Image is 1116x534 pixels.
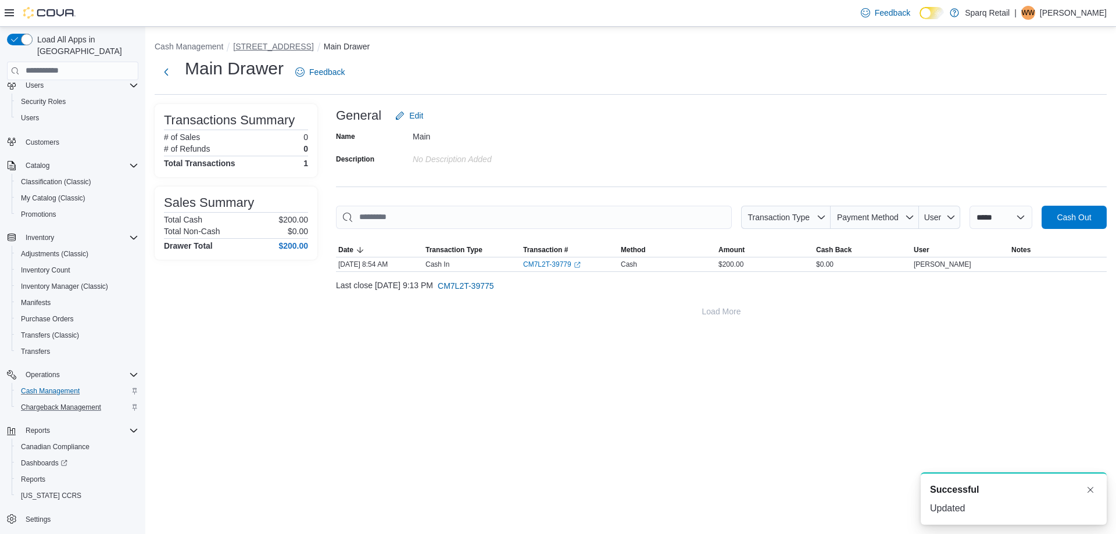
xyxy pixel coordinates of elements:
span: Chargeback Management [16,400,138,414]
button: Reports [2,422,143,439]
span: Dark Mode [920,19,920,20]
button: [US_STATE] CCRS [12,488,143,504]
div: Last close [DATE] 9:13 PM [336,274,1107,298]
span: Transfers [21,347,50,356]
span: Canadian Compliance [21,442,90,451]
div: [DATE] 8:54 AM [336,257,423,271]
a: CM7L2T-39779External link [523,260,581,269]
div: $0.00 [814,257,911,271]
button: Inventory [21,231,59,245]
button: Manifests [12,295,143,311]
span: Manifests [21,298,51,307]
div: No Description added [413,150,568,164]
button: Payment Method [831,206,919,229]
button: Catalog [21,159,54,173]
span: Customers [21,134,138,149]
h3: Sales Summary [164,196,254,210]
span: Inventory Manager (Classic) [16,279,138,293]
p: 0 [303,132,308,142]
span: Edit [409,110,423,121]
a: Adjustments (Classic) [16,247,93,261]
label: Name [336,132,355,141]
span: [PERSON_NAME] [914,260,971,269]
span: Customers [26,138,59,147]
span: Chargeback Management [21,403,101,412]
button: Users [12,110,143,126]
span: Method [621,245,646,255]
span: User [924,213,942,222]
input: Dark Mode [920,7,944,19]
span: My Catalog (Classic) [16,191,138,205]
span: Users [26,81,44,90]
span: Catalog [21,159,138,173]
button: Transaction Type [741,206,831,229]
span: Adjustments (Classic) [21,249,88,259]
button: Reports [12,471,143,488]
span: Dashboards [21,458,67,468]
button: Dismiss toast [1083,483,1097,497]
a: Chargeback Management [16,400,106,414]
span: Cash Management [21,386,80,396]
span: Transfers (Classic) [16,328,138,342]
button: Inventory Manager (Classic) [12,278,143,295]
span: CM7L2T-39775 [438,280,494,292]
h3: Transactions Summary [164,113,295,127]
button: Method [618,243,716,257]
span: Purchase Orders [21,314,74,324]
span: Transaction Type [425,245,482,255]
span: Load All Apps in [GEOGRAPHIC_DATA] [33,34,138,57]
button: Classification (Classic) [12,174,143,190]
h6: Total Cash [164,215,202,224]
span: Transaction Type [747,213,810,222]
label: Description [336,155,374,164]
h4: $200.00 [278,241,308,250]
span: Payment Method [837,213,899,222]
button: Main Drawer [324,42,370,51]
p: | [1014,6,1017,20]
button: Security Roles [12,94,143,110]
button: Cash Management [12,383,143,399]
button: Catalog [2,157,143,174]
a: Purchase Orders [16,312,78,326]
h6: Total Non-Cash [164,227,220,236]
button: Next [155,60,178,84]
span: Promotions [16,207,138,221]
a: Dashboards [16,456,72,470]
button: Transaction Type [423,243,521,257]
span: Security Roles [21,97,66,106]
p: Sparq Retail [965,6,1010,20]
p: $200.00 [278,215,308,224]
button: Operations [2,367,143,383]
span: Amount [718,245,745,255]
button: CM7L2T-39775 [433,274,499,298]
button: Operations [21,368,65,382]
a: [US_STATE] CCRS [16,489,86,503]
button: [STREET_ADDRESS] [233,42,313,51]
a: Feedback [856,1,915,24]
button: Customers [2,133,143,150]
span: Transfers (Classic) [21,331,79,340]
a: Users [16,111,44,125]
a: Customers [21,135,64,149]
span: Settings [21,512,138,526]
div: Notification [930,483,1097,497]
button: Cash Management [155,42,223,51]
span: Inventory [21,231,138,245]
span: Cash [621,260,637,269]
span: Feedback [309,66,345,78]
span: My Catalog (Classic) [21,193,85,203]
button: Amount [716,243,814,257]
h3: General [336,109,381,123]
button: Inventory Count [12,262,143,278]
button: Transfers (Classic) [12,327,143,343]
button: Purchase Orders [12,311,143,327]
span: Cash Management [16,384,138,398]
a: Inventory Manager (Classic) [16,279,113,293]
a: Canadian Compliance [16,440,94,454]
button: Users [21,78,48,92]
a: Classification (Classic) [16,175,96,189]
h6: # of Sales [164,132,200,142]
span: User [914,245,929,255]
h4: 1 [303,159,308,168]
p: Cash In [425,260,449,269]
